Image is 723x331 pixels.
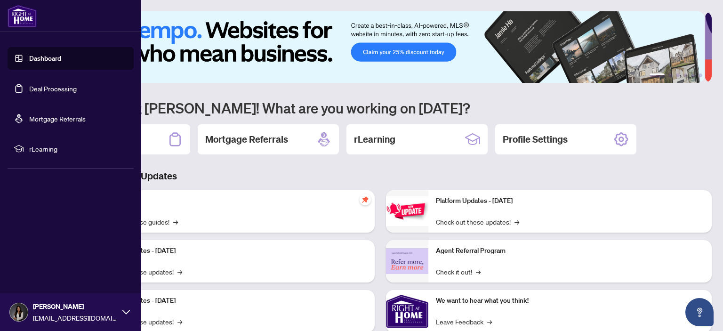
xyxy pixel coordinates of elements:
[436,196,704,206] p: Platform Updates - [DATE]
[177,266,182,277] span: →
[29,54,61,63] a: Dashboard
[49,170,712,183] h3: Brokerage & Industry Updates
[29,144,127,154] span: rLearning
[668,73,672,77] button: 2
[49,99,712,117] h1: Welcome back [PERSON_NAME]! What are you working on [DATE]?
[683,73,687,77] button: 4
[436,246,704,256] p: Agent Referral Program
[8,5,37,27] img: logo
[386,196,428,226] img: Platform Updates - June 23, 2025
[33,313,118,323] span: [EMAIL_ADDRESS][DOMAIN_NAME]
[99,196,367,206] p: Self-Help
[650,73,665,77] button: 1
[29,84,77,93] a: Deal Processing
[29,114,86,123] a: Mortgage Referrals
[386,248,428,274] img: Agent Referral Program
[699,73,702,77] button: 6
[205,133,288,146] h2: Mortgage Referrals
[436,296,704,306] p: We want to hear what you think!
[99,296,367,306] p: Platform Updates - [DATE]
[33,301,118,312] span: [PERSON_NAME]
[49,11,705,83] img: Slide 0
[436,266,481,277] a: Check it out!→
[691,73,695,77] button: 5
[514,217,519,227] span: →
[354,133,395,146] h2: rLearning
[436,217,519,227] a: Check out these updates!→
[685,298,714,326] button: Open asap
[177,316,182,327] span: →
[10,303,28,321] img: Profile Icon
[503,133,568,146] h2: Profile Settings
[436,316,492,327] a: Leave Feedback→
[360,194,371,205] span: pushpin
[476,266,481,277] span: →
[99,246,367,256] p: Platform Updates - [DATE]
[173,217,178,227] span: →
[487,316,492,327] span: →
[676,73,680,77] button: 3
